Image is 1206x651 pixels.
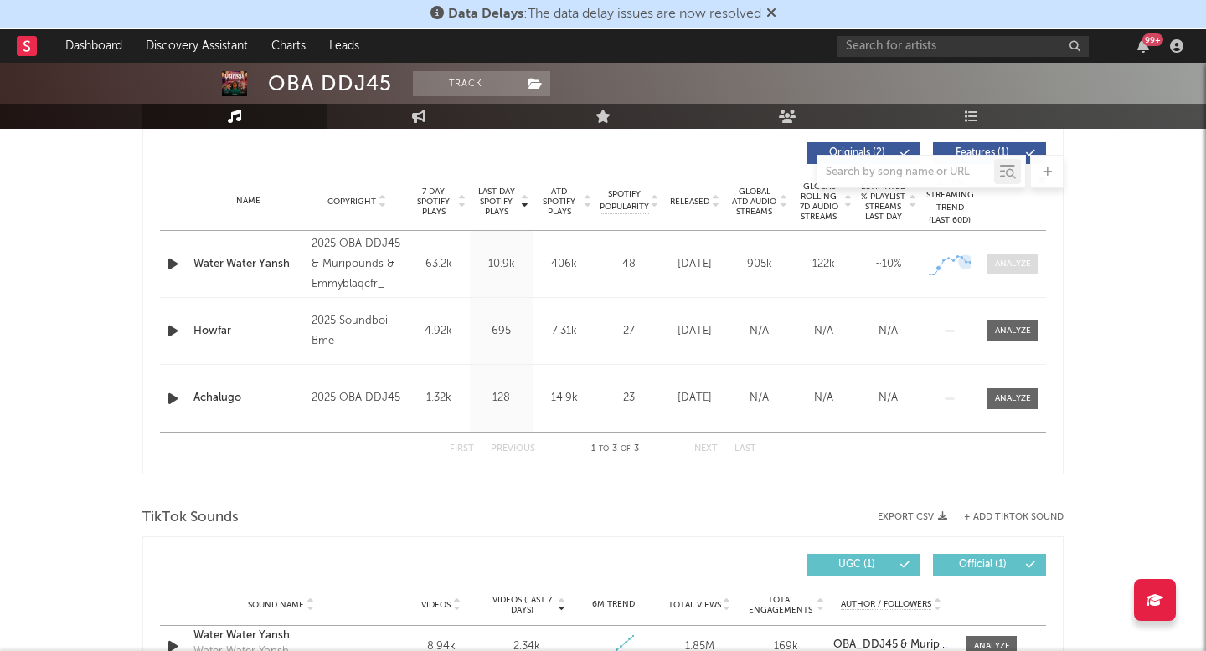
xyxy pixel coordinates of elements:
span: Released [670,197,709,207]
div: N/A [860,390,916,407]
div: Name [193,195,303,208]
button: Next [694,444,718,454]
button: UGC(1) [807,554,920,576]
a: Leads [317,29,371,63]
div: 99 + [1142,33,1163,46]
span: Videos [421,600,451,610]
div: 48 [600,256,658,273]
input: Search by song name or URL [817,166,994,179]
div: 6M Trend [575,598,652,611]
div: [DATE] [667,256,723,273]
div: 14.9k [537,390,591,407]
button: + Add TikTok Sound [964,513,1064,522]
button: First [450,444,474,454]
span: Dismiss [766,8,776,21]
span: Total Engagements [747,595,815,615]
a: Dashboard [54,29,134,63]
span: Originals ( 2 ) [818,148,895,158]
a: OBA_DDJ45 & Muripounds & EMMYBLAQ [833,639,950,651]
div: [DATE] [667,390,723,407]
div: 63.2k [411,256,466,273]
div: N/A [731,323,787,340]
button: Export CSV [878,512,947,522]
a: Water Water Yansh [193,628,368,644]
div: 1 3 3 [569,439,661,459]
div: N/A [731,390,787,407]
span: Author / Followers [841,599,931,610]
span: 7 Day Spotify Plays [411,187,456,217]
div: 1.32k [411,390,466,407]
span: Global ATD Audio Streams [731,187,777,217]
span: Sound Name [248,600,304,610]
span: of [621,445,631,453]
span: Last Day Spotify Plays [474,187,518,217]
button: Originals(2) [807,142,920,164]
button: Track [413,71,518,96]
a: Water Water Yansh [193,256,303,273]
div: N/A [796,323,852,340]
div: 23 [600,390,658,407]
span: Copyright [327,197,376,207]
span: Data Delays [448,8,523,21]
a: Discovery Assistant [134,29,260,63]
a: Achalugo [193,390,303,407]
div: 7.31k [537,323,591,340]
span: ATD Spotify Plays [537,187,581,217]
strong: OBA_DDJ45 & Muripounds & EMMYBLAQ [833,639,1044,650]
div: N/A [796,390,852,407]
div: 122k [796,256,852,273]
input: Search for artists [837,36,1089,57]
div: [DATE] [667,323,723,340]
button: Previous [491,444,535,454]
div: 695 [474,323,528,340]
button: Official(1) [933,554,1046,576]
div: Global Streaming Trend (Last 60D) [925,177,975,227]
div: 2025 Soundboi Bme [312,311,403,351]
span: Official ( 1 ) [944,560,1021,570]
span: Global Rolling 7D Audio Streams [796,182,842,222]
span: Spotify Popularity [600,188,649,213]
span: UGC ( 1 ) [818,560,895,570]
div: 2025 OBA DDJ45 [312,388,403,408]
span: Estimated % Playlist Streams Last Day [860,182,906,222]
span: : The data delay issues are now resolved [448,8,761,21]
div: ~ 10 % [860,256,916,273]
div: N/A [860,323,916,340]
span: to [599,445,609,453]
div: 27 [600,323,658,340]
div: 10.9k [474,256,528,273]
div: 406k [537,256,591,273]
span: Features ( 1 ) [944,148,1021,158]
button: Last [734,444,756,454]
span: TikTok Sounds [142,508,239,528]
div: OBA DDJ45 [268,71,392,96]
div: 128 [474,390,528,407]
a: Charts [260,29,317,63]
button: 99+ [1137,39,1149,53]
div: 905k [731,256,787,273]
button: Features(1) [933,142,1046,164]
button: + Add TikTok Sound [947,513,1064,522]
span: Videos (last 7 days) [488,595,556,615]
div: 4.92k [411,323,466,340]
span: Total Views [668,600,721,610]
div: 2025 OBA DDJ45 & Muripounds & Emmyblaqcfr_ [312,234,403,295]
a: Howfar [193,323,303,340]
